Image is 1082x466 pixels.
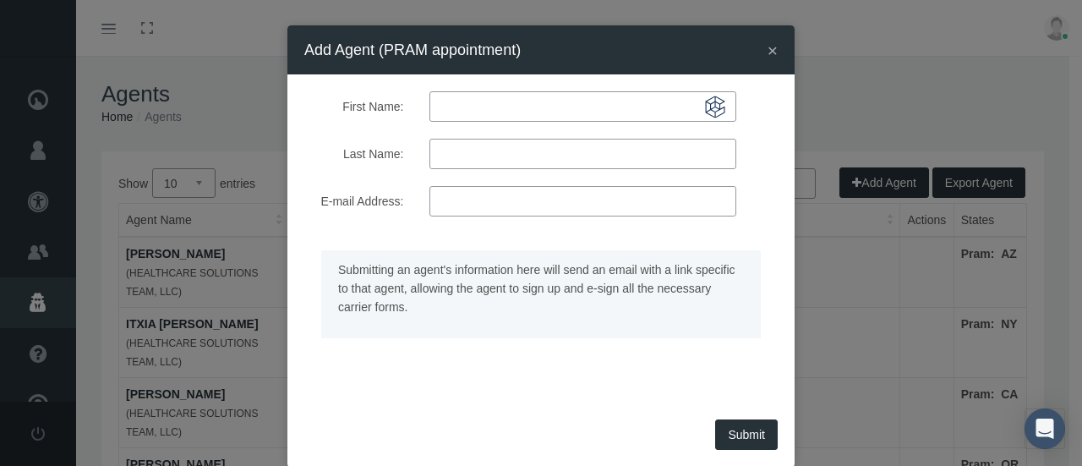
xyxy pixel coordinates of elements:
button: Submit [715,419,778,450]
h4: Add Agent (PRAM appointment) [304,38,521,62]
span: × [768,41,778,60]
button: Close [768,41,778,59]
label: Last Name: [292,139,417,169]
label: E-mail Address: [292,186,417,217]
label: First Name: [292,91,417,122]
span: Submit [728,428,765,441]
div: Open Intercom Messenger [1025,408,1065,449]
p: Submitting an agent's information here will send an email with a link specific to that agent, all... [338,260,744,316]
